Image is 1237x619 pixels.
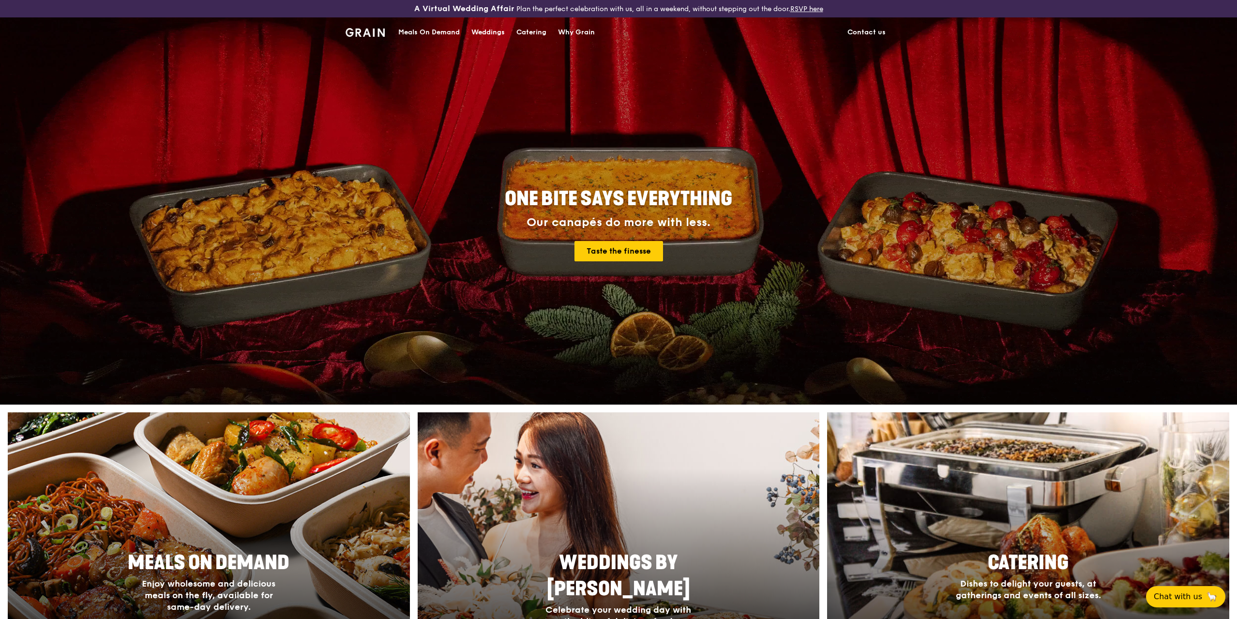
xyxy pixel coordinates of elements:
a: RSVP here [790,5,823,13]
div: Meals On Demand [398,18,460,47]
div: Our canapés do more with less. [444,216,793,229]
a: GrainGrain [346,17,385,46]
span: Chat with us [1154,591,1202,603]
img: Grain [346,28,385,37]
span: Weddings by [PERSON_NAME] [547,551,690,601]
h3: A Virtual Wedding Affair [414,4,514,14]
div: Weddings [471,18,505,47]
a: Catering [511,18,552,47]
div: Plan the perfect celebration with us, all in a weekend, without stepping out the door. [340,4,897,14]
span: 🦙 [1206,591,1218,603]
a: Contact us [842,18,891,47]
a: Why Grain [552,18,601,47]
a: Taste the finesse [574,241,663,261]
span: Enjoy wholesome and delicious meals on the fly, available for same-day delivery. [142,578,275,612]
span: Dishes to delight your guests, at gatherings and events of all sizes. [956,578,1101,601]
div: Why Grain [558,18,595,47]
span: Catering [988,551,1069,574]
a: Weddings [466,18,511,47]
button: Chat with us🦙 [1146,586,1225,607]
span: Meals On Demand [128,551,289,574]
div: Catering [516,18,546,47]
span: ONE BITE SAYS EVERYTHING [505,187,732,211]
